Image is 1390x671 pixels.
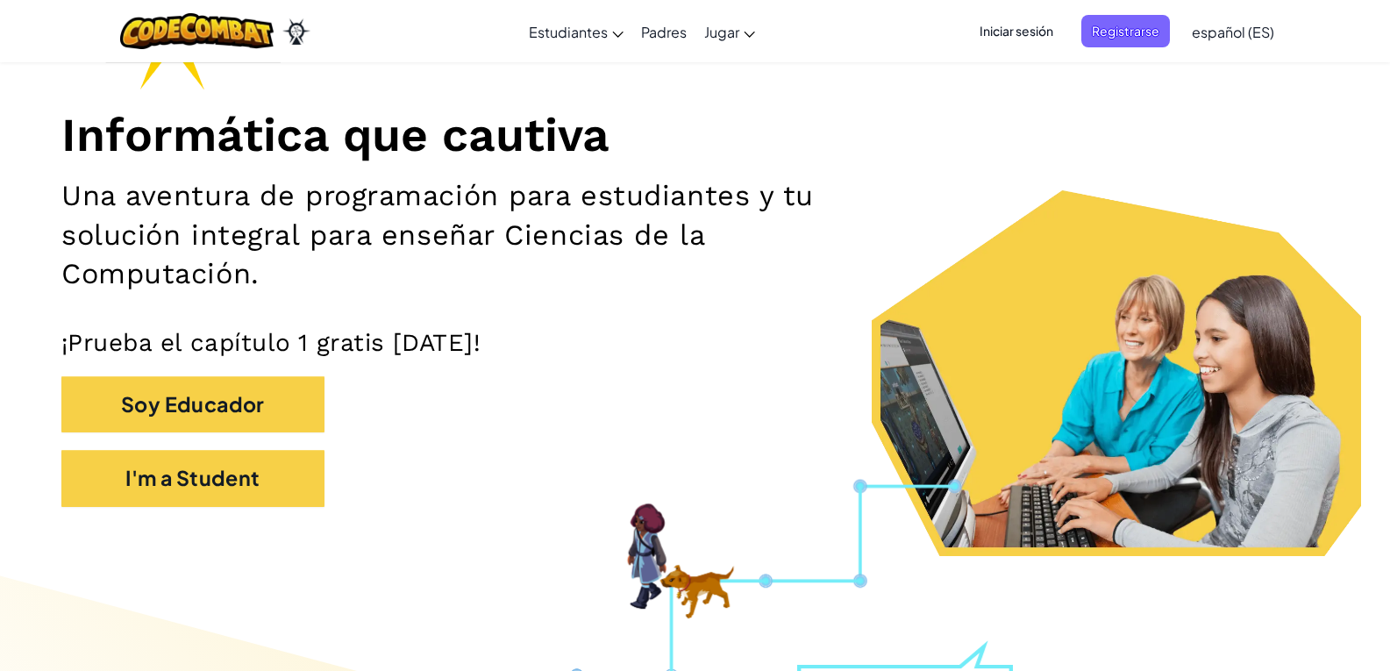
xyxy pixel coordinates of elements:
[61,450,324,507] button: I'm a Student
[704,23,739,41] span: Jugar
[969,15,1064,47] button: Iniciar sesión
[1192,23,1274,41] span: español (ES)
[61,376,324,433] button: Soy Educador
[529,23,608,41] span: Estudiantes
[61,176,910,292] h2: Una aventura de programación para estudiantes y tu solución integral para enseñar Ciencias de la ...
[282,18,310,45] img: Ozaria
[1183,8,1283,55] a: español (ES)
[520,8,632,55] a: Estudiantes
[1081,15,1170,47] button: Registrarse
[61,328,1329,359] p: ¡Prueba el capítulo 1 gratis [DATE]!
[61,107,1329,164] h1: Informática que cautiva
[695,8,764,55] a: Jugar
[120,13,274,49] img: CodeCombat logo
[632,8,695,55] a: Padres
